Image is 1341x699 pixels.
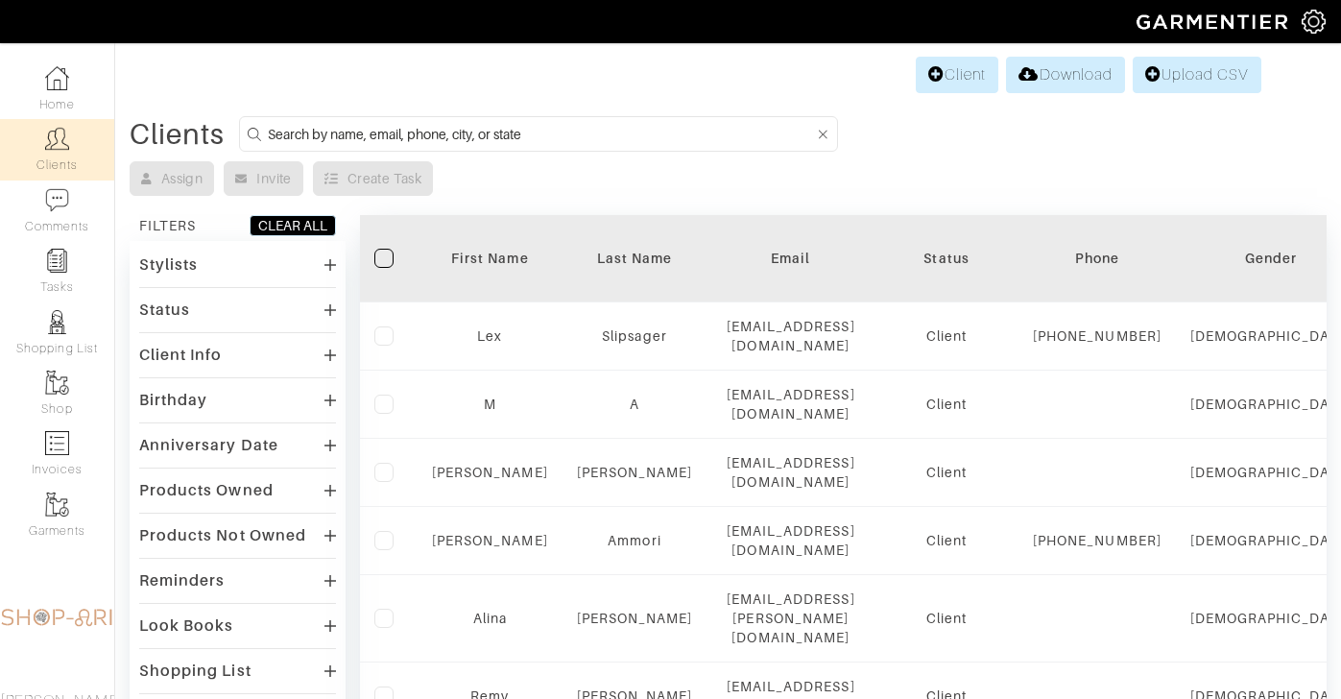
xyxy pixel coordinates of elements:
a: Alina [473,611,507,626]
div: First Name [432,249,548,268]
div: Phone [1033,249,1161,268]
div: Products Owned [139,481,274,500]
div: Shopping List [139,662,251,681]
div: Client [889,463,1004,482]
a: M [484,397,496,412]
img: reminder-icon-8004d30b9f0a5d33ae49ab947aed9ed385cf756f9e5892f1edd6e32f2345188e.png [45,249,69,273]
a: [PERSON_NAME] [577,611,693,626]
img: orders-icon-0abe47150d42831381b5fb84f609e132dff9fe21cb692f30cb5eec754e2cba89.png [45,431,69,455]
div: Clients [130,125,225,144]
th: Toggle SortBy [874,215,1018,302]
img: garmentier-logo-header-white-b43fb05a5012e4ada735d5af1a66efaba907eab6374d6393d1fbf88cb4ef424d.png [1127,5,1302,38]
a: [PERSON_NAME] [432,465,548,480]
th: Toggle SortBy [563,215,707,302]
a: [PERSON_NAME] [577,465,693,480]
div: Email [721,249,860,268]
div: Look Books [139,616,234,636]
div: Stylists [139,255,198,275]
div: Reminders [139,571,225,591]
img: clients-icon-6bae9207a08558b7cb47a8932f037763ab4055f8c8b6bfacd5dc20c3e0201464.png [45,127,69,151]
div: Products Not Owned [139,526,306,545]
a: Lex [477,328,502,344]
th: Toggle SortBy [418,215,563,302]
div: [PHONE_NUMBER] [1033,531,1161,550]
img: gear-icon-white-bd11855cb880d31180b6d7d6211b90ccbf57a29d726f0c71d8c61bd08dd39cc2.png [1302,10,1326,34]
div: Status [889,249,1004,268]
a: Upload CSV [1133,57,1261,93]
a: Ammori [608,533,660,548]
div: Last Name [577,249,693,268]
div: Anniversary Date [139,436,278,455]
img: stylists-icon-eb353228a002819b7ec25b43dbf5f0378dd9e0616d9560372ff212230b889e62.png [45,310,69,334]
div: Client [889,326,1004,346]
input: Search by name, email, phone, city, or state [268,122,814,146]
div: [EMAIL_ADDRESS][DOMAIN_NAME] [721,385,860,423]
div: CLEAR ALL [258,216,327,235]
div: [EMAIL_ADDRESS][DOMAIN_NAME] [721,453,860,492]
div: [EMAIL_ADDRESS][DOMAIN_NAME] [721,521,860,560]
div: Status [139,301,190,320]
div: Client [889,531,1004,550]
div: Client [889,395,1004,414]
a: [PERSON_NAME] [432,533,548,548]
a: Client [916,57,998,93]
div: [EMAIL_ADDRESS][PERSON_NAME][DOMAIN_NAME] [721,590,860,647]
div: [PHONE_NUMBER] [1033,326,1161,346]
button: CLEAR ALL [250,215,336,236]
div: Client [889,609,1004,628]
a: Download [1006,57,1124,93]
img: dashboard-icon-dbcd8f5a0b271acd01030246c82b418ddd0df26cd7fceb0bd07c9910d44c42f6.png [45,66,69,90]
div: Birthday [139,391,207,410]
div: FILTERS [139,216,196,235]
div: Client Info [139,346,223,365]
img: garments-icon-b7da505a4dc4fd61783c78ac3ca0ef83fa9d6f193b1c9dc38574b1d14d53ca28.png [45,371,69,395]
img: comment-icon-a0a6a9ef722e966f86d9cbdc48e553b5cf19dbc54f86b18d962a5391bc8f6eb6.png [45,188,69,212]
a: A [630,397,639,412]
img: garments-icon-b7da505a4dc4fd61783c78ac3ca0ef83fa9d6f193b1c9dc38574b1d14d53ca28.png [45,493,69,517]
div: [EMAIL_ADDRESS][DOMAIN_NAME] [721,317,860,355]
a: Slipsager [602,328,666,344]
